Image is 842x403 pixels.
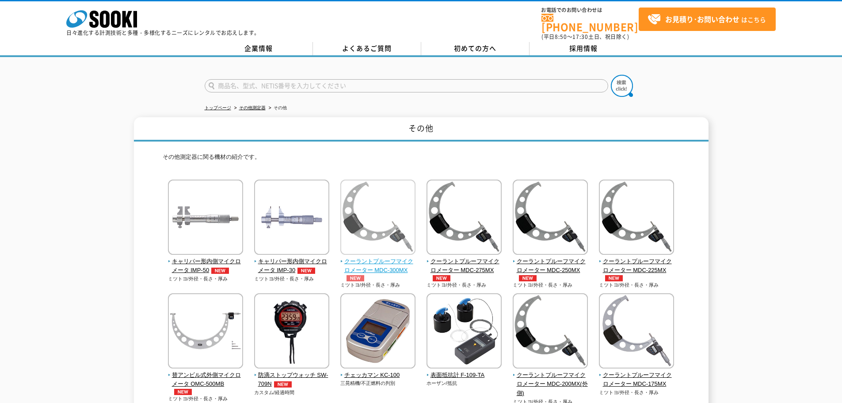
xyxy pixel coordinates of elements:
span: キャリパー形内側マイクロメータ IMP-50 [168,257,244,276]
p: その他測定器に関る機材の紹介です。 [163,153,680,166]
img: キャリパー形内側マイクロメータ IMP-50 [168,180,243,257]
a: 防滴ストップウォッチ SW-709NNEW [254,362,330,389]
span: 表面抵抗計 F-109-TA [427,371,502,380]
img: キャリパー形内側マイクロメータ IMP-30 [254,180,329,257]
img: クーラントプルーフマイクロメーター MDC-175MX [599,293,674,371]
img: 防滴ストップウォッチ SW-709N [254,293,329,371]
a: その他測定器 [239,105,266,110]
a: トップページ [205,105,231,110]
span: クーラントプルーフマイクロメーター MDC-175MX [599,371,674,389]
p: カスタム/経過時間 [254,389,330,396]
h1: その他 [134,117,709,142]
p: ミツトヨ/外径・長さ・厚み [168,275,244,283]
span: チェッカマン KC-100 [340,371,416,380]
p: ミツトヨ/外径・長さ・厚み [599,281,674,289]
img: NEW [209,268,231,274]
span: キャリパー形内側マイクロメータ IMP-30 [254,257,330,276]
p: ミツトヨ/外径・長さ・厚み [168,395,244,403]
a: 採用情報 [530,42,638,55]
img: 表面抵抗計 F-109-TA [427,293,502,371]
a: クーラントプルーフマイクロメーター MDC-275MXNEW [427,249,502,281]
p: ミツトヨ/外径・長さ・厚み [513,281,588,289]
p: 三晃精機/不正燃料の判別 [340,380,416,387]
img: チェッカマン KC-100 [340,293,415,371]
span: 17:30 [572,33,588,41]
a: キャリパー形内側マイクロメータ IMP-50NEW [168,249,244,275]
img: NEW [603,275,625,281]
span: クーラントプルーフマイクロメーター MDC-275MX [427,257,502,282]
span: 初めての方へ [454,43,496,53]
img: クーラントプルーフマイクロメーター MDC-275MX [427,180,502,257]
img: クーラントプルーフマイクロメーター MDC-300MX [340,180,415,257]
img: NEW [295,268,317,274]
a: お見積り･お問い合わせはこちら [639,8,776,31]
a: 替アンビル式外側マイクロメータ OMC-500MBNEW [168,362,244,395]
img: 替アンビル式外側マイクロメータ OMC-500MB [168,293,243,371]
p: ミツトヨ/外径・長さ・厚み [340,281,416,289]
a: 表面抵抗計 F-109-TA [427,362,502,380]
span: 替アンビル式外側マイクロメータ OMC-500MB [168,371,244,395]
img: NEW [431,275,453,281]
p: ホーザン/抵抗 [427,380,502,387]
p: ミツトヨ/外径・長さ・厚み [427,281,502,289]
span: お電話でのお問い合わせは [541,8,639,13]
p: ミツトヨ/外径・長さ・厚み [254,275,330,283]
a: 企業情報 [205,42,313,55]
a: クーラントプルーフマイクロメーター MDC-250MXNEW [513,249,588,281]
span: クーラントプルーフマイクロメーター MDC-250MX [513,257,588,282]
img: NEW [172,389,194,395]
img: NEW [272,381,294,388]
img: クーラントプルーフマイクロメーター MDC-225MX [599,180,674,257]
a: チェッカマン KC-100 [340,362,416,380]
li: その他 [267,104,287,113]
span: クーラントプルーフマイクロメーター MDC-300MX [340,257,416,282]
img: クーラントプルーフマイクロメーター MDC-200MX(外側) [513,293,588,371]
span: 防滴ストップウォッチ SW-709N [254,371,330,389]
a: よくあるご質問 [313,42,421,55]
input: 商品名、型式、NETIS番号を入力してください [205,79,608,92]
a: [PHONE_NUMBER] [541,14,639,32]
img: クーラントプルーフマイクロメーター MDC-250MX [513,180,588,257]
span: クーラントプルーフマイクロメーター MDC-225MX [599,257,674,282]
a: クーラントプルーフマイクロメーター MDC-175MX [599,362,674,389]
img: NEW [517,275,539,281]
span: 8:50 [555,33,567,41]
a: 初めての方へ [421,42,530,55]
span: クーラントプルーフマイクロメーター MDC-200MX(外側) [513,371,588,398]
a: クーラントプルーフマイクロメーター MDC-225MXNEW [599,249,674,281]
img: btn_search.png [611,75,633,97]
strong: お見積り･お問い合わせ [665,14,739,24]
p: 日々進化する計測技術と多種・多様化するニーズにレンタルでお応えします。 [66,30,260,35]
img: NEW [344,275,366,281]
span: はこちら [648,13,766,26]
span: (平日 ～ 土日、祝日除く) [541,33,629,41]
p: ミツトヨ/外径・長さ・厚み [599,389,674,396]
a: クーラントプルーフマイクロメーター MDC-300MXNEW [340,249,416,281]
a: キャリパー形内側マイクロメータ IMP-30NEW [254,249,330,275]
a: クーラントプルーフマイクロメーター MDC-200MX(外側) [513,362,588,398]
